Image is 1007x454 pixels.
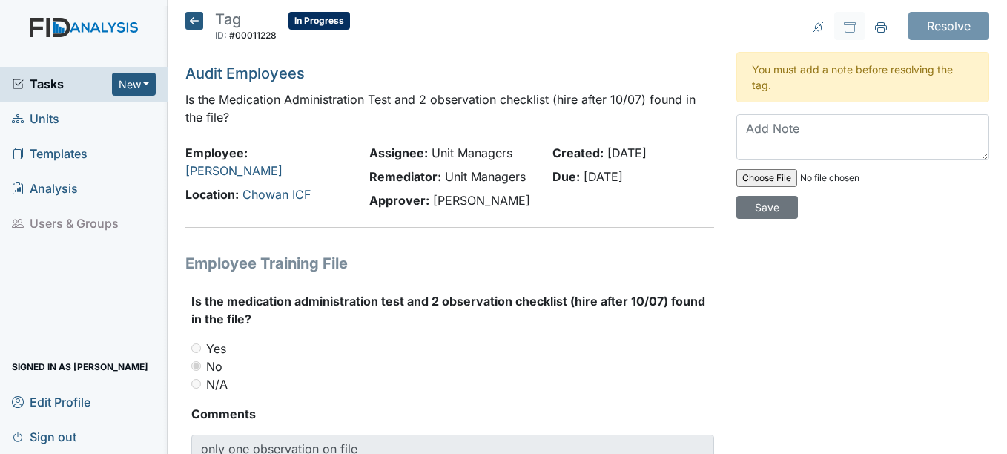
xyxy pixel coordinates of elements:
[112,73,156,96] button: New
[12,177,78,200] span: Analysis
[206,340,226,358] label: Yes
[12,75,112,93] a: Tasks
[191,343,201,353] input: Yes
[369,145,428,160] strong: Assignee:
[191,292,713,328] label: Is the medication administration test and 2 observation checklist (hire after 10/07) found in the...
[12,355,148,378] span: Signed in as [PERSON_NAME]
[191,405,713,423] strong: Comments
[185,163,283,178] a: [PERSON_NAME]
[736,196,798,219] input: Save
[215,10,241,28] span: Tag
[736,52,989,102] div: You must add a note before resolving the tag.
[185,187,239,202] strong: Location:
[206,358,222,375] label: No
[185,252,713,274] h1: Employee Training File
[552,169,580,184] strong: Due:
[242,187,311,202] a: Chowan ICF
[229,30,277,41] span: #00011228
[12,390,90,413] span: Edit Profile
[607,145,647,160] span: [DATE]
[908,12,989,40] input: Resolve
[445,169,526,184] span: Unit Managers
[185,145,248,160] strong: Employee:
[191,379,201,389] input: N/A
[206,375,228,393] label: N/A
[288,12,350,30] span: In Progress
[584,169,623,184] span: [DATE]
[369,169,441,184] strong: Remediator:
[191,361,201,371] input: No
[552,145,604,160] strong: Created:
[433,193,530,208] span: [PERSON_NAME]
[185,65,305,82] a: Audit Employees
[432,145,512,160] span: Unit Managers
[12,425,76,448] span: Sign out
[12,142,88,165] span: Templates
[12,108,59,131] span: Units
[369,193,429,208] strong: Approver:
[185,91,713,126] p: Is the Medication Administration Test and 2 observation checklist (hire after 10/07) found in the...
[215,30,227,41] span: ID:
